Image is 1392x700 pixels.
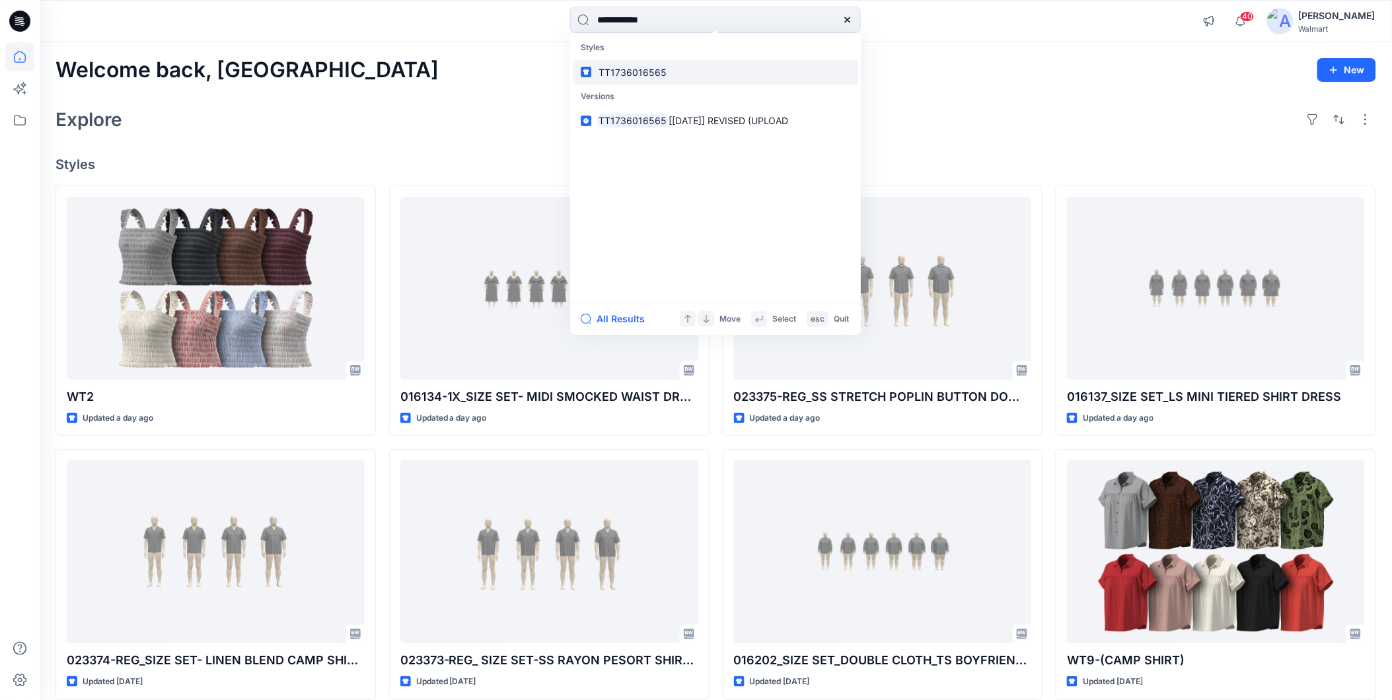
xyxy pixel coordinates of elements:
a: 016202_SIZE SET_DOUBLE CLOTH_TS BOYFRIEND SHIRT [734,460,1032,643]
p: Updated [DATE] [750,675,810,689]
p: Updated [DATE] [1083,675,1143,689]
a: 023375-REG_SS STRETCH POPLIN BUTTON DOWN-20-08-25 [734,197,1032,380]
a: 016137_SIZE SET_LS MINI TIERED SHIRT DRESS [1067,197,1365,380]
p: Updated a day ago [83,411,153,425]
p: 016137_SIZE SET_LS MINI TIERED SHIRT DRESS [1067,388,1365,406]
a: WT2 [67,197,365,380]
p: 023375-REG_SS STRETCH POPLIN BUTTON DOWN-20-08-25 [734,388,1032,406]
div: [PERSON_NAME] [1299,8,1375,24]
p: 023373-REG_ SIZE SET-SS RAYON PESORT SHIRT-12-08-25 [400,651,698,670]
img: avatar [1267,8,1294,34]
p: Updated a day ago [416,411,487,425]
p: Updated a day ago [1083,411,1154,425]
mark: TT1736016565 [597,113,669,128]
p: Styles [573,36,858,60]
a: TT1736016565 [573,60,858,85]
h4: Styles [55,157,1376,172]
span: 40 [1240,11,1255,22]
p: 016202_SIZE SET_DOUBLE CLOTH_TS BOYFRIEND SHIRT [734,651,1032,670]
p: Select [772,312,796,326]
span: [[DATE]] REVISED (UPLOAD [669,115,789,126]
h2: Explore [55,109,122,130]
a: WT9-(CAMP SHIRT) [1067,460,1365,643]
p: Versions [573,85,858,109]
p: WT9-(CAMP SHIRT) [1067,651,1365,670]
p: 016134-1X_SIZE SET- MIDI SMOCKED WAIST DRESS -([DATE]) [400,388,698,406]
p: Quit [834,312,849,326]
a: 023374-REG_SIZE SET- LINEN BLEND CAMP SHIRT (12-08-25) [67,460,365,643]
p: Updated [DATE] [83,675,143,689]
p: Updated a day ago [750,411,821,425]
a: 016134-1X_SIZE SET- MIDI SMOCKED WAIST DRESS -(18-07-25) [400,197,698,380]
a: TT1736016565[[DATE]] REVISED (UPLOAD [573,108,858,133]
p: 023374-REG_SIZE SET- LINEN BLEND CAMP SHIRT ([DATE]) [67,651,365,670]
button: New [1317,58,1376,82]
button: All Results [581,311,653,327]
h2: Welcome back, [GEOGRAPHIC_DATA] [55,58,439,83]
p: Move [719,312,741,326]
mark: TT1736016565 [597,65,669,80]
p: WT2 [67,388,365,406]
p: Updated [DATE] [416,675,476,689]
p: esc [811,312,824,326]
a: 023373-REG_ SIZE SET-SS RAYON PESORT SHIRT-12-08-25 [400,460,698,643]
div: Walmart [1299,24,1375,34]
